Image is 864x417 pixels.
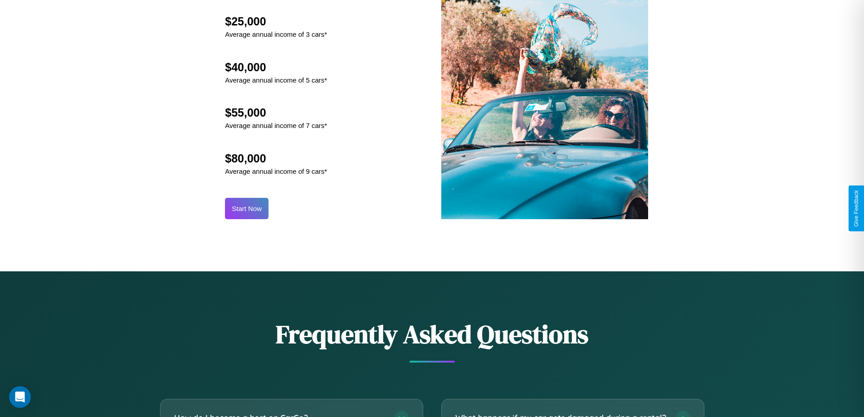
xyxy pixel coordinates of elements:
[225,152,327,165] h2: $80,000
[853,190,859,227] div: Give Feedback
[225,165,327,177] p: Average annual income of 9 cars*
[225,15,327,28] h2: $25,000
[225,119,327,132] p: Average annual income of 7 cars*
[225,61,327,74] h2: $40,000
[225,198,268,219] button: Start Now
[225,74,327,86] p: Average annual income of 5 cars*
[225,106,327,119] h2: $55,000
[225,28,327,40] p: Average annual income of 3 cars*
[9,386,31,408] div: Open Intercom Messenger
[160,317,704,352] h2: Frequently Asked Questions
